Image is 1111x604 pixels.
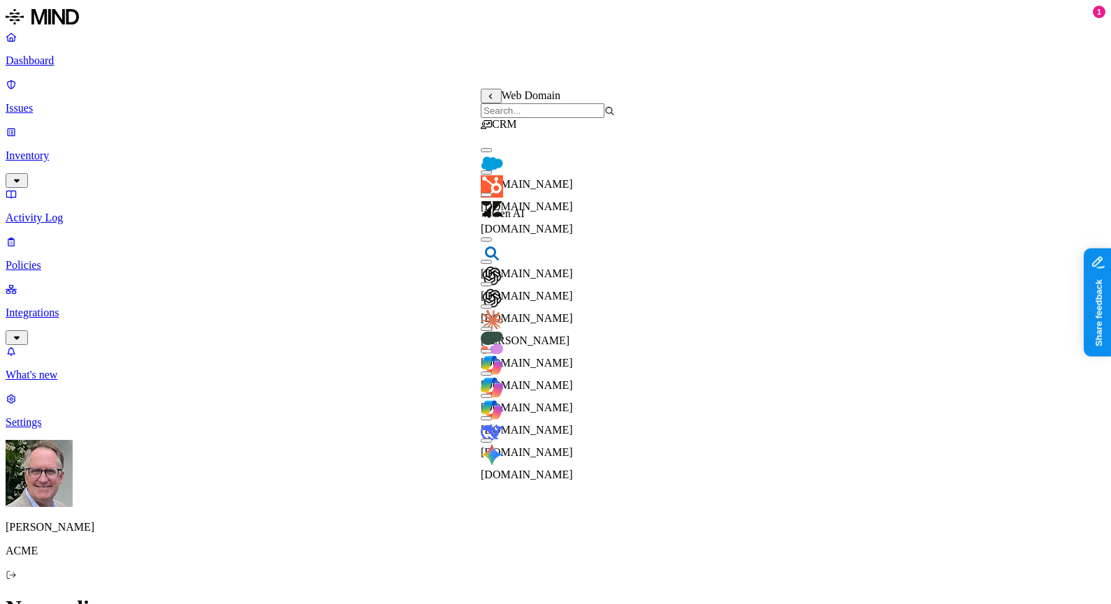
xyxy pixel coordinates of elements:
img: gemini.google.com favicon [481,443,503,466]
a: Dashboard [6,31,1105,67]
p: Settings [6,416,1105,429]
img: copilot.microsoft.com favicon [481,376,503,399]
p: ACME [6,545,1105,557]
p: Integrations [6,307,1105,319]
img: hubspot.com favicon [481,175,503,198]
img: Greg Stolhand [6,440,73,507]
img: salesforce.com favicon [481,153,503,175]
p: Inventory [6,149,1105,162]
img: chat.openai.com favicon [481,265,503,287]
p: Activity Log [6,212,1105,224]
span: Web Domain [502,89,560,101]
img: cohere.com favicon [481,332,503,354]
p: Policies [6,259,1105,272]
p: What's new [6,369,1105,381]
a: MIND [6,6,1105,31]
span: [DOMAIN_NAME] [481,223,573,235]
img: MIND [6,6,79,28]
img: copilot.cloud.microsoft favicon [481,354,503,376]
div: 1 [1093,6,1105,18]
a: Policies [6,235,1105,272]
img: chatgpt.com favicon [481,287,503,309]
a: What's new [6,345,1105,381]
span: [DOMAIN_NAME] [481,469,573,480]
a: Issues [6,78,1105,115]
img: bing.com favicon [481,242,503,265]
p: Issues [6,102,1105,115]
img: claude.ai favicon [481,309,503,332]
div: CRM [481,118,615,131]
img: deepseek.com favicon [481,421,503,443]
a: Inventory [6,126,1105,186]
img: zendesk.com favicon [481,198,503,220]
input: Search... [481,103,604,118]
a: Settings [6,392,1105,429]
a: Integrations [6,283,1105,343]
img: m365.cloud.microsoft favicon [481,399,503,421]
a: Activity Log [6,188,1105,224]
p: Dashboard [6,54,1105,67]
div: Gen AI [481,207,615,220]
